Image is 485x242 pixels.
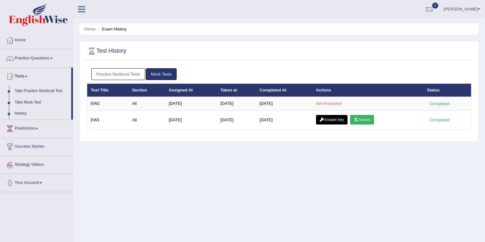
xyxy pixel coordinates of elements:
a: Mock Tests [146,68,177,80]
a: Predictions [0,120,73,136]
td: [DATE] [256,110,313,130]
th: Status [424,84,471,97]
a: Answer key [316,115,348,124]
h2: Test History [87,46,126,56]
td: [DATE] [217,110,256,130]
a: Home [0,31,73,47]
th: Taken at [217,84,256,97]
a: Scores [350,115,374,124]
em: Not evaluated [316,101,341,106]
a: Practice Questions [0,50,73,65]
th: Assigned At [165,84,217,97]
a: Success Stories [0,138,73,154]
th: Actions [313,84,424,97]
a: Take Practice Sectional Test [12,85,71,97]
td: EW2 [87,97,129,110]
a: Home [84,27,95,31]
div: Completed [427,100,452,107]
th: Test Title [87,84,129,97]
td: EW1 [87,110,129,130]
td: [DATE] [217,97,256,110]
td: [DATE] [165,110,217,130]
a: Take Mock Test [12,97,71,108]
th: Section [129,84,165,97]
td: All [129,97,165,110]
td: All [129,110,165,130]
div: Completed [427,117,452,123]
a: Your Account [0,174,73,190]
span: 0 [432,3,439,9]
td: [DATE] [165,97,217,110]
li: Exam History [96,26,127,32]
td: [DATE] [256,97,313,110]
th: Completed At [256,84,313,97]
a: Strategy Videos [0,156,73,172]
a: History [12,108,71,119]
a: Tests [0,68,71,84]
a: Practice Sectional Tests [91,68,145,80]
